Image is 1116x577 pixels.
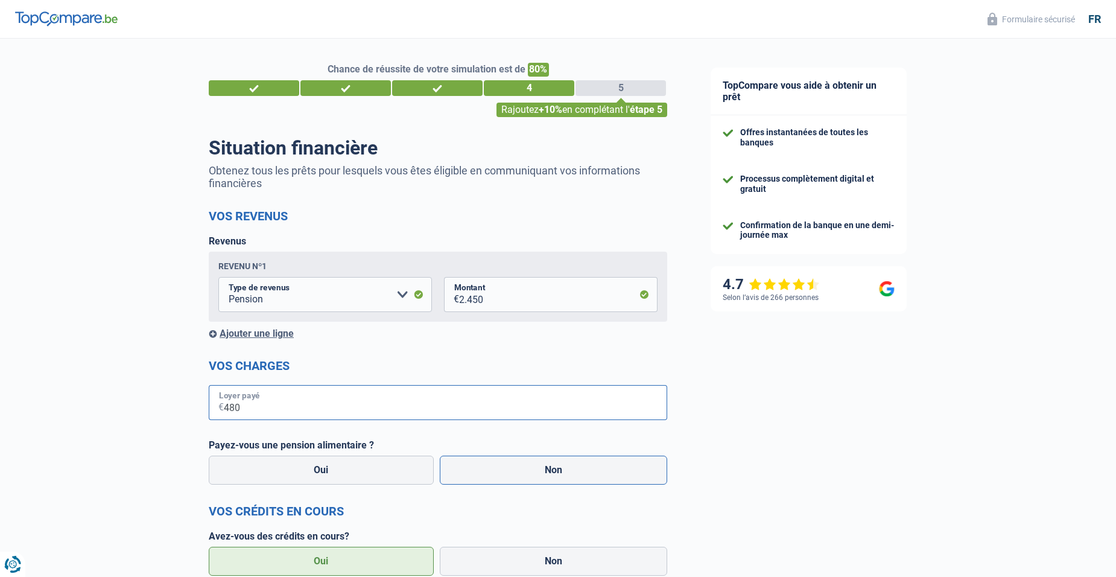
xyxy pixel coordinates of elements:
[209,456,434,485] label: Oui
[740,127,895,148] div: Offres instantanées de toutes les banques
[328,63,525,75] span: Chance de réussite de votre simulation est de
[440,547,668,576] label: Non
[496,103,667,117] div: Rajoutez en complétant l'
[740,174,895,194] div: Processus complètement digital et gratuit
[740,220,895,241] div: Confirmation de la banque en une demi-journée max
[209,80,299,96] div: 1
[209,504,667,518] h2: Vos crédits en cours
[209,531,667,542] label: Avez-vous des crédits en cours?
[723,276,820,293] div: 4.7
[209,385,224,420] span: €
[209,439,667,451] label: Payez-vous une pension alimentaire ?
[528,63,549,77] span: 80%
[1088,13,1101,26] div: fr
[209,235,246,247] label: Revenus
[209,547,434,576] label: Oui
[539,104,562,115] span: +10%
[209,359,667,373] h2: Vos charges
[300,80,391,96] div: 2
[15,11,118,26] img: TopCompare Logo
[440,456,668,485] label: Non
[711,68,907,115] div: TopCompare vous aide à obtenir un prêt
[980,9,1082,29] button: Formulaire sécurisé
[209,136,667,159] h1: Situation financière
[392,80,483,96] div: 3
[444,277,459,312] span: €
[209,209,667,223] h2: Vos revenus
[630,104,662,115] span: étape 5
[575,80,666,96] div: 5
[484,80,574,96] div: 4
[218,261,267,271] div: Revenu nº1
[723,293,819,302] div: Selon l’avis de 266 personnes
[209,164,667,190] p: Obtenez tous les prêts pour lesquels vous êtes éligible en communiquant vos informations financières
[209,328,667,339] div: Ajouter une ligne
